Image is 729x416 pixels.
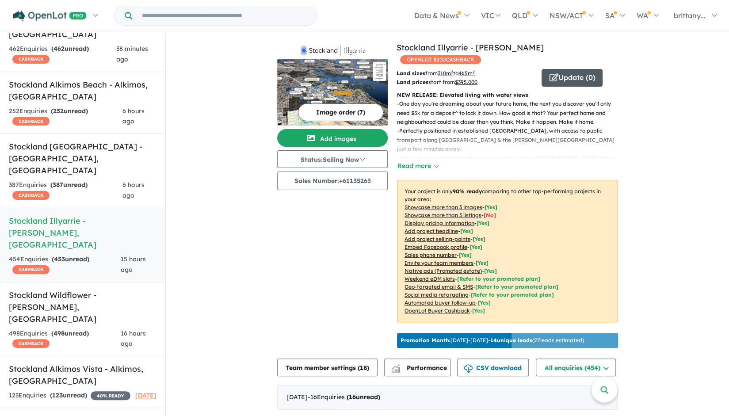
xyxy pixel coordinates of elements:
span: 16 [349,393,356,401]
p: [DATE] - [DATE] - ( 27 leads estimated) [401,336,584,344]
sup: 2 [473,69,475,74]
span: to [453,70,475,76]
input: Try estate name, suburb, builder or developer [134,6,315,25]
img: line-chart.svg [392,364,400,369]
span: OPENLOT $ 200 CASHBACK [400,55,481,64]
span: [Yes] [472,307,485,314]
span: - 16 Enquir ies [308,393,380,401]
span: 38 minutes ago [116,45,148,63]
img: Stockland Illyarrie - Sinagra [277,59,388,126]
button: Read more [397,161,439,171]
button: All enquiries (454) [536,359,616,376]
p: NEW RELEASE: Elevated living with water views [397,91,618,99]
span: [Refer to your promoted plan] [471,291,554,298]
u: Showcase more than 3 listings [405,212,481,218]
b: Land prices [397,79,428,85]
span: CASHBACK [12,191,50,200]
u: 465 m [458,70,475,76]
u: Showcase more than 3 images [405,204,482,210]
span: [ Yes ] [473,236,485,242]
span: [ Yes ] [476,260,489,266]
img: Openlot PRO Logo White [13,11,87,22]
h5: Stockland [GEOGRAPHIC_DATA] - [GEOGRAPHIC_DATA] , [GEOGRAPHIC_DATA] [9,141,156,176]
img: bar-chart.svg [391,367,400,373]
a: Stockland Illyarrie - Sinagra LogoStockland Illyarrie - Sinagra [277,42,388,126]
h5: Stockland Wildflower - [PERSON_NAME] , [GEOGRAPHIC_DATA] [9,289,156,325]
h5: Stockland Alkimos Vista - Alkimos , [GEOGRAPHIC_DATA] [9,363,156,387]
u: $ 395,000 [455,79,477,85]
img: download icon [464,364,473,373]
div: 252 Enquir ies [9,106,122,127]
strong: ( unread) [52,255,89,263]
span: [Yes] [478,299,491,306]
span: [ Yes ] [460,228,473,234]
div: 387 Enquir ies [9,180,122,201]
u: Native ads (Promoted estate) [405,267,482,274]
u: OpenLot Buyer Cashback [405,307,470,314]
button: CSV download [457,359,529,376]
div: 454 Enquir ies [9,254,121,275]
div: [DATE] [277,385,618,410]
span: [ Yes ] [485,204,497,210]
b: 14 unique leads [490,337,532,343]
div: 462 Enquir ies [9,44,116,65]
span: 16 hours ago [121,329,146,348]
p: - Wake up every morning to the ever-present beauty of [GEOGRAPHIC_DATA] with a unique, elevated s... [397,154,625,172]
span: CASHBACK [12,55,50,64]
span: [ Yes ] [469,244,482,250]
button: Add images [277,129,388,147]
span: brittany... [674,11,706,20]
u: Add project headline [405,228,458,234]
u: Invite your team members [405,260,473,266]
span: [ No ] [484,212,496,218]
strong: ( unread) [51,329,89,337]
strong: ( unread) [50,181,88,189]
b: 90 % ready [453,188,482,195]
p: from [397,69,535,78]
span: CASHBACK [12,339,50,348]
span: 252 [53,107,64,115]
strong: ( unread) [347,393,380,401]
span: 123 [52,391,63,399]
strong: ( unread) [51,107,88,115]
u: Display pricing information [405,220,474,226]
p: - Perfectly positioned in established [GEOGRAPHIC_DATA], with access to public transport along [G... [397,126,625,153]
span: [Refer to your promoted plan] [457,275,540,282]
span: 40 % READY [91,391,130,400]
div: 123 Enquir ies [9,390,130,401]
span: 453 [54,255,65,263]
img: Stockland Illyarrie - Sinagra Logo [281,45,384,56]
u: Weekend eDM slots [405,275,455,282]
u: Embed Facebook profile [405,244,467,250]
p: Your project is only comparing to other top-performing projects in your area: - - - - - - - - - -... [397,180,618,322]
span: CASHBACK [12,265,50,274]
strong: ( unread) [51,45,89,53]
p: start from [397,78,535,87]
span: 387 [53,181,63,189]
span: CASHBACK [12,117,50,126]
button: Image order (7) [298,103,383,121]
b: Land sizes [397,70,425,76]
span: 15 hours ago [121,255,146,274]
button: Sales Number:+61135263 [277,172,388,190]
b: Promotion Month: [401,337,450,343]
button: Status:Selling Now [277,150,388,168]
u: Sales phone number [405,252,457,258]
a: Stockland Illyarrie - [PERSON_NAME] [397,42,544,53]
p: - One day you’re dreaming about your future home, the next you discover you’ll only need $5k for ... [397,99,625,126]
span: [ Yes ] [477,220,489,226]
u: 310 m [438,70,453,76]
button: Team member settings (18) [277,359,378,376]
u: Add project selling-points [405,236,470,242]
button: Update (0) [542,69,603,87]
span: Performance [393,364,447,372]
span: [ Yes ] [459,252,472,258]
div: 498 Enquir ies [9,328,121,350]
u: Social media retargeting [405,291,469,298]
u: Automated buyer follow-up [405,299,476,306]
span: 6 hours ago [122,181,145,199]
button: Performance [384,359,450,376]
span: [Refer to your promoted plan] [475,283,558,290]
u: Geo-targeted email & SMS [405,283,473,290]
h5: Stockland Alkimos Beach - Alkimos , [GEOGRAPHIC_DATA] [9,79,156,103]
